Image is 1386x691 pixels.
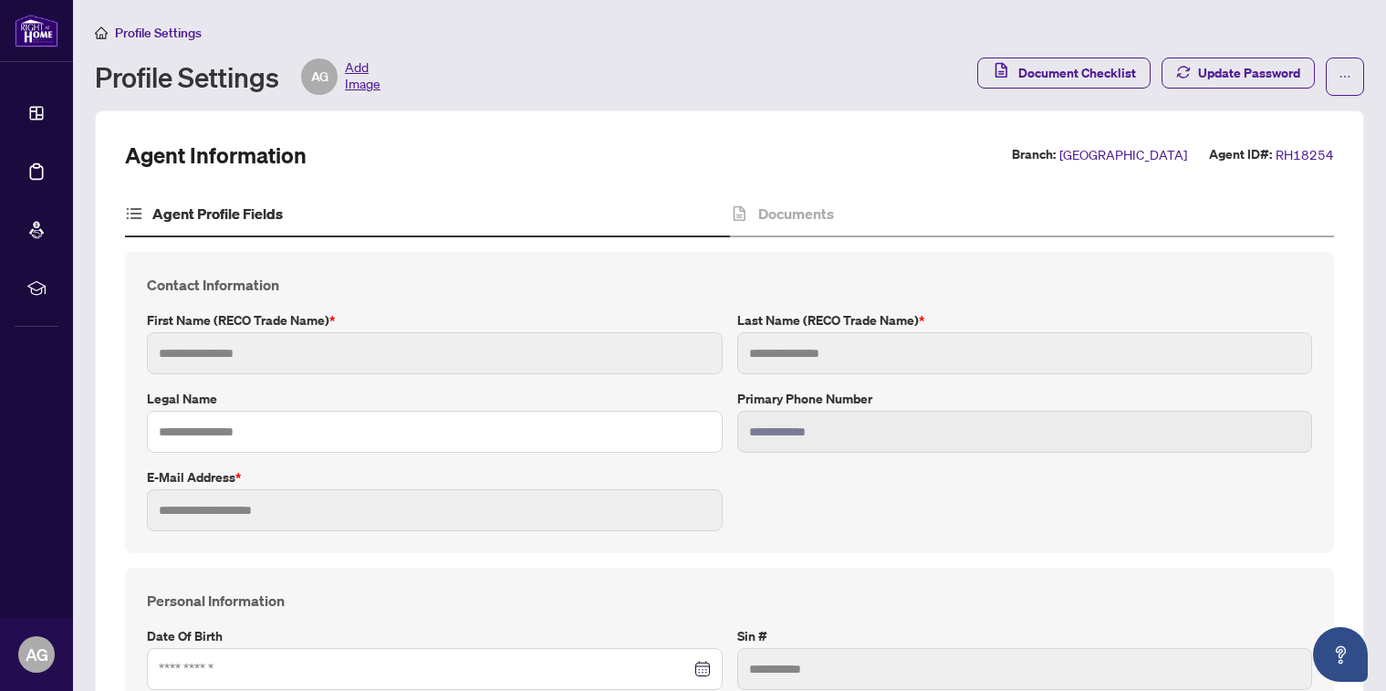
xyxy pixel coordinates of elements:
[95,26,108,39] span: home
[345,58,380,95] span: Add Image
[1018,58,1136,88] span: Document Checklist
[737,389,1313,409] label: Primary Phone Number
[737,310,1313,330] label: Last Name (RECO Trade Name)
[1198,58,1300,88] span: Update Password
[95,58,380,95] div: Profile Settings
[737,626,1313,646] label: Sin #
[1012,144,1056,165] label: Branch:
[1339,70,1351,83] span: ellipsis
[147,590,1312,612] h4: Personal Information
[152,203,283,225] h4: Agent Profile Fields
[1059,144,1187,165] span: [GEOGRAPHIC_DATA]
[977,58,1151,89] button: Document Checklist
[1162,58,1315,89] button: Update Password
[758,203,834,225] h4: Documents
[147,389,723,409] label: Legal Name
[26,642,48,667] span: AG
[125,141,307,170] h2: Agent Information
[311,67,328,87] span: AG
[1313,627,1368,682] button: Open asap
[15,14,58,47] img: logo
[1209,144,1272,165] label: Agent ID#:
[147,310,723,330] label: First Name (RECO Trade Name)
[147,274,1312,296] h4: Contact Information
[147,626,723,646] label: Date of Birth
[1276,144,1334,165] span: RH18254
[147,467,723,487] label: E-mail Address
[115,25,202,41] span: Profile Settings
